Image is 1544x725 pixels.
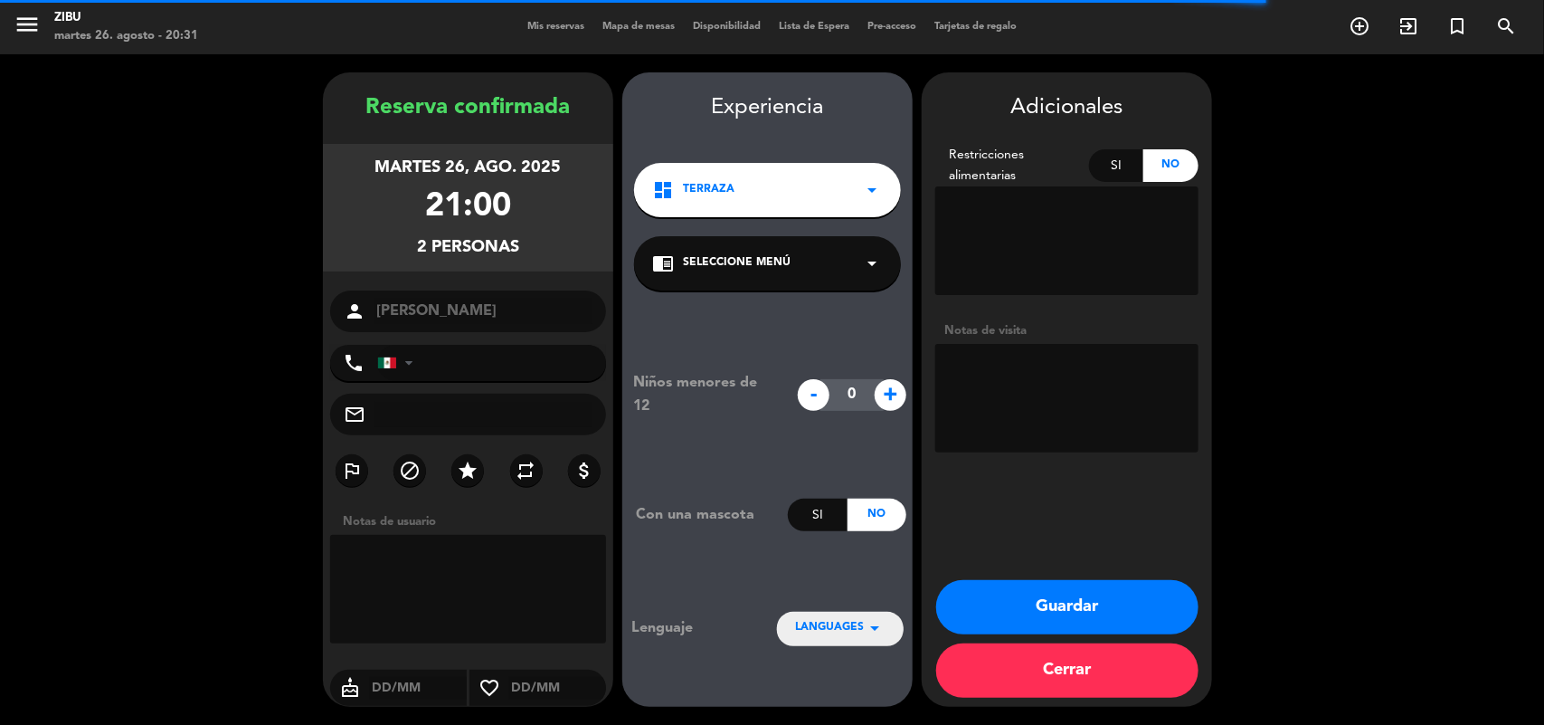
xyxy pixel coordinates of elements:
[14,11,41,38] i: menu
[770,22,858,32] span: Lista de Espera
[1446,15,1468,37] i: turned_in_not
[330,677,370,699] i: cake
[417,234,519,261] div: 2 personas
[399,460,421,482] i: block
[14,11,41,44] button: menu
[457,460,478,482] i: star
[861,253,883,274] i: arrow_drop_down
[343,352,365,374] i: phone
[54,27,198,45] div: martes 26. agosto - 20:31
[683,181,734,199] span: Terraza
[1397,15,1419,37] i: exit_to_app
[788,499,847,531] div: Si
[652,179,674,201] i: dashboard
[936,644,1198,698] button: Cerrar
[622,503,788,527] div: Con una mascota
[622,91,913,126] div: Experiencia
[861,179,883,201] i: arrow_drop_down
[323,91,613,126] div: Reserva confirmada
[1089,149,1144,182] div: Si
[935,145,1089,186] div: Restricciones alimentarias
[1143,149,1198,182] div: No
[334,512,613,531] div: Notas de usuario
[798,379,829,411] span: -
[509,677,606,700] input: DD/MM
[935,91,1198,126] div: Adicionales
[593,22,684,32] span: Mapa de mesas
[378,346,420,380] div: Mexico (México): +52
[936,580,1198,634] button: Guardar
[425,181,511,234] div: 21:00
[620,371,789,418] div: Niños menores de 12
[858,22,925,32] span: Pre-acceso
[518,22,593,32] span: Mis reservas
[683,254,791,272] span: Seleccione Menú
[652,253,674,274] i: chrome_reader_mode
[864,617,886,639] i: arrow_drop_down
[370,677,467,700] input: DD/MM
[1495,15,1517,37] i: search
[684,22,770,32] span: Disponibilidad
[344,300,365,322] i: person
[516,460,537,482] i: repeat
[631,616,747,640] div: Lenguaje
[341,460,363,482] i: outlined_flag
[795,619,864,637] span: LANGUAGES
[469,677,509,699] i: favorite_border
[925,22,1026,32] span: Tarjetas de regalo
[1349,15,1370,37] i: add_circle_outline
[54,9,198,27] div: Zibu
[848,499,906,531] div: No
[375,155,562,181] div: martes 26, ago. 2025
[344,404,365,425] i: mail_outline
[875,379,906,411] span: +
[573,460,595,482] i: attach_money
[935,321,1198,340] div: Notas de visita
